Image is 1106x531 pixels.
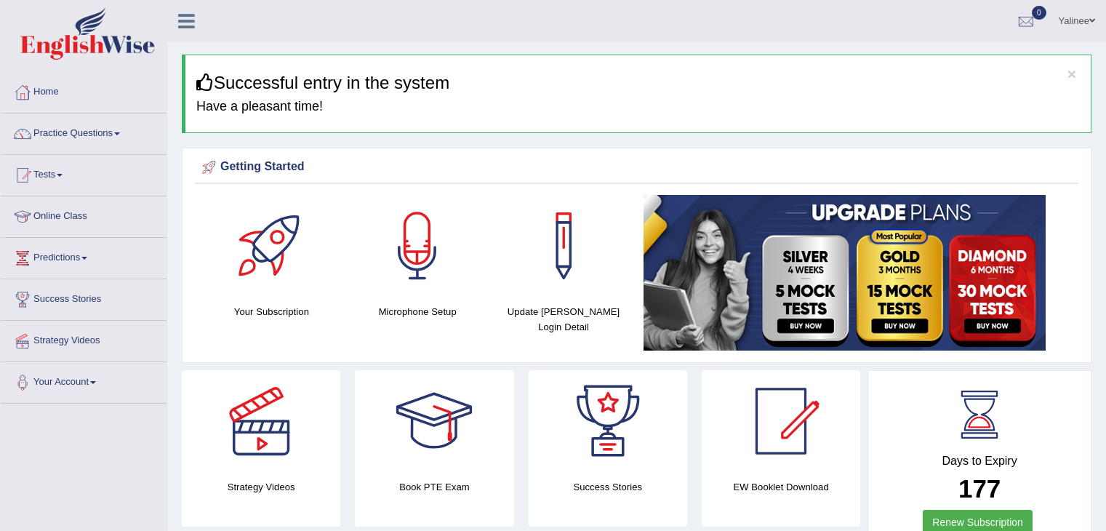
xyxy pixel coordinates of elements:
[1,321,167,357] a: Strategy Videos
[702,479,860,495] h4: EW Booklet Download
[498,304,630,335] h4: Update [PERSON_NAME] Login Detail
[884,455,1075,468] h4: Days to Expiry
[529,479,687,495] h4: Success Stories
[1,196,167,233] a: Online Class
[206,304,337,319] h4: Your Subscription
[196,73,1080,92] h3: Successful entry in the system
[1,362,167,399] a: Your Account
[199,156,1075,178] div: Getting Started
[196,100,1080,114] h4: Have a pleasant time!
[1067,66,1076,81] button: ×
[355,479,513,495] h4: Book PTE Exam
[644,195,1046,351] img: small5.jpg
[1032,6,1046,20] span: 0
[1,72,167,108] a: Home
[1,155,167,191] a: Tests
[958,474,1001,503] b: 177
[182,479,340,495] h4: Strategy Videos
[1,113,167,150] a: Practice Questions
[1,238,167,274] a: Predictions
[352,304,484,319] h4: Microphone Setup
[1,279,167,316] a: Success Stories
